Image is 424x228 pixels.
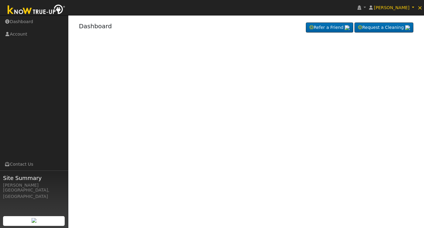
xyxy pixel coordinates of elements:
img: retrieve [405,25,410,30]
img: Know True-Up [5,3,68,17]
a: Dashboard [79,22,112,30]
a: Refer a Friend [306,22,353,33]
span: Site Summary [3,174,65,182]
img: retrieve [345,25,350,30]
img: retrieve [32,218,36,223]
span: × [417,4,422,11]
div: [PERSON_NAME] [3,182,65,188]
span: [PERSON_NAME] [374,5,409,10]
a: Request a Cleaning [354,22,413,33]
div: [GEOGRAPHIC_DATA], [GEOGRAPHIC_DATA] [3,187,65,200]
